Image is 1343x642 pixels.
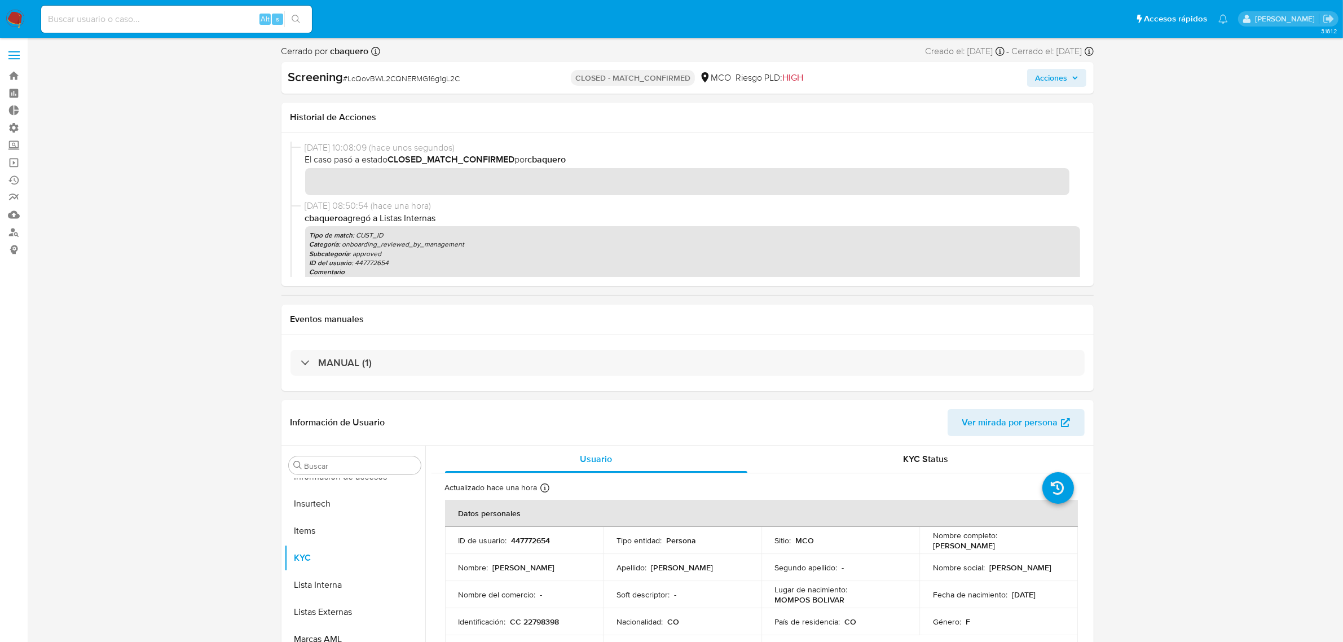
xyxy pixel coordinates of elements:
button: search-icon [284,11,307,27]
p: CLOSED - MATCH_CONFIRMED [571,70,695,86]
span: s [276,14,279,24]
div: MANUAL (1) [290,350,1085,376]
p: [PERSON_NAME] [933,540,995,551]
span: Usuario [580,452,612,465]
p: - [540,590,543,600]
a: Notificaciones [1218,14,1228,24]
p: Fecha de nacimiento : [933,590,1007,600]
p: Nombre social : [933,562,985,573]
p: [PERSON_NAME] [989,562,1051,573]
h1: Eventos manuales [290,314,1085,325]
button: Listas Externas [284,599,425,626]
p: Nombre del comercio : [459,590,536,600]
p: Nombre : [459,562,488,573]
p: [PERSON_NAME] [651,562,713,573]
p: Lugar de nacimiento : [775,584,848,595]
span: - [1007,45,1010,58]
button: Ver mirada por persona [948,409,1085,436]
b: Screening [288,68,344,86]
input: Buscar [305,461,416,471]
span: Alt [261,14,270,24]
p: Soft descriptor : [617,590,670,600]
th: Datos personales [445,500,1078,527]
p: camila.baquero@mercadolibre.com.co [1255,14,1319,24]
p: Nacionalidad : [617,617,663,627]
p: - [842,562,844,573]
button: Acciones [1027,69,1086,87]
span: Accesos rápidos [1144,13,1207,25]
p: Tipo entidad : [617,535,662,546]
button: Items [284,517,425,544]
p: 447772654 [512,535,551,546]
button: KYC [284,544,425,571]
button: Buscar [293,461,302,470]
p: Identificación : [459,617,506,627]
p: MCO [796,535,814,546]
span: Acciones [1035,69,1067,87]
h3: MANUAL (1) [319,357,372,369]
p: Segundo apellido : [775,562,838,573]
p: MOMPOS BOLIVAR [775,595,845,605]
span: Ver mirada por persona [962,409,1058,436]
p: - [674,590,676,600]
b: cbaquero [328,45,369,58]
div: Cerrado el: [DATE] [1012,45,1094,58]
p: F [966,617,970,627]
p: CC 22798398 [510,617,560,627]
p: País de residencia : [775,617,840,627]
span: HIGH [782,71,803,84]
p: [PERSON_NAME] [493,562,555,573]
p: Género : [933,617,961,627]
span: Cerrado por [281,45,369,58]
input: Buscar usuario o caso... [41,12,312,27]
span: KYC Status [903,452,948,465]
p: Apellido : [617,562,646,573]
span: Riesgo PLD: [736,72,803,84]
p: CO [845,617,857,627]
p: CO [667,617,679,627]
span: # LcQovBWL2CQNERMG16g1gL2C [344,73,460,84]
p: Sitio : [775,535,791,546]
p: Nombre completo : [933,530,997,540]
h1: Información de Usuario [290,417,385,428]
p: Actualizado hace una hora [445,482,538,493]
p: ID de usuario : [459,535,507,546]
p: [DATE] [1012,590,1036,600]
div: MCO [699,72,731,84]
button: Lista Interna [284,571,425,599]
p: Persona [666,535,696,546]
div: Creado el: [DATE] [926,45,1005,58]
a: Salir [1323,13,1335,25]
button: Insurtech [284,490,425,517]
